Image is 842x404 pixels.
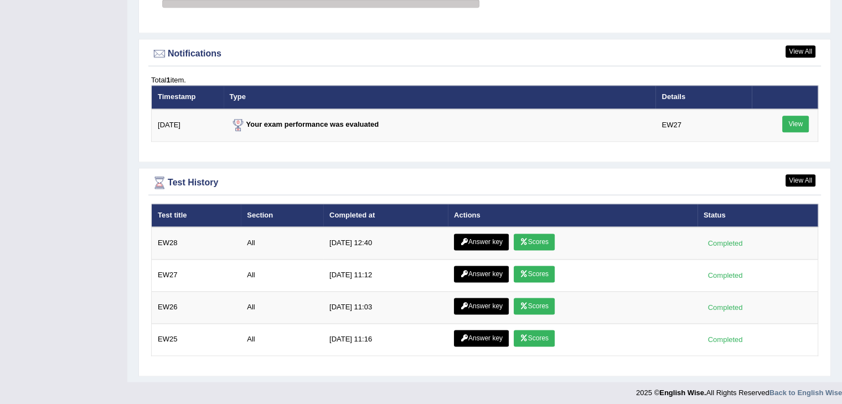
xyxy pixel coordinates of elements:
td: EW28 [152,227,241,260]
div: Completed [704,237,747,249]
div: Total item. [151,75,818,85]
b: 1 [166,76,170,84]
th: Actions [448,204,698,227]
td: All [241,227,323,260]
a: Scores [514,266,555,282]
div: Completed [704,270,747,281]
a: View All [786,45,815,58]
th: Type [224,85,656,108]
td: [DATE] 12:40 [323,227,448,260]
a: Answer key [454,266,509,282]
td: EW25 [152,324,241,356]
div: 2025 © All Rights Reserved [636,382,842,398]
td: EW27 [655,109,751,142]
a: Back to English Wise [769,389,842,397]
div: Completed [704,334,747,345]
td: All [241,292,323,324]
a: Answer key [454,298,509,314]
td: EW26 [152,292,241,324]
a: Scores [514,298,555,314]
strong: Your exam performance was evaluated [230,120,379,128]
a: View [782,116,809,132]
td: EW27 [152,260,241,292]
a: Answer key [454,330,509,346]
div: Test History [151,174,818,191]
td: All [241,324,323,356]
th: Test title [152,204,241,227]
th: Section [241,204,323,227]
td: [DATE] 11:12 [323,260,448,292]
a: Scores [514,330,555,346]
a: View All [786,174,815,187]
td: [DATE] 11:16 [323,324,448,356]
th: Status [698,204,818,227]
th: Completed at [323,204,448,227]
strong: English Wise. [659,389,706,397]
a: Answer key [454,234,509,250]
div: Completed [704,302,747,313]
td: All [241,260,323,292]
th: Details [655,85,751,108]
th: Timestamp [152,85,224,108]
td: [DATE] 11:03 [323,292,448,324]
td: [DATE] [152,109,224,142]
div: Notifications [151,45,818,62]
a: Scores [514,234,555,250]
